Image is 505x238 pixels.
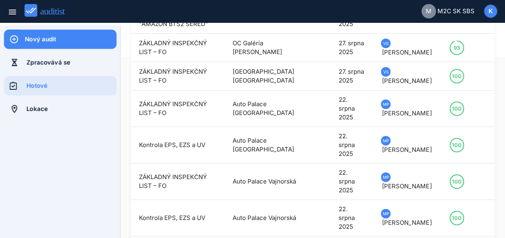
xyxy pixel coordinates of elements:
[131,163,225,200] td: ZÁKLADNÝ INSPEKČNÝ LIST – FO
[452,139,462,151] div: 100
[27,81,117,90] div: Hotové
[452,175,462,188] div: 100
[382,77,431,85] span: [PERSON_NAME]
[131,200,225,236] td: Kontrola EPS, EZS a UV
[225,34,315,62] td: OC Galéria [PERSON_NAME]
[25,4,72,17] img: auditist_logo_new.svg
[8,7,17,17] i: menu
[454,41,460,54] div: 93
[131,127,225,163] td: Kontrola EPS, EZS a UV
[331,62,373,91] td: 27. srpna 2025
[383,100,389,109] span: MP
[383,136,389,145] span: MP
[382,109,431,117] span: [PERSON_NAME]
[4,76,117,95] a: Hotové
[438,7,474,16] span: M2C SK SBS
[383,39,388,48] span: VS
[4,99,117,119] a: Lokace
[131,91,225,127] td: ZÁKLADNÝ INSPEKČNÝ LIST – FO
[382,48,431,56] span: [PERSON_NAME]
[225,91,315,127] td: Auto Palace [GEOGRAPHIC_DATA]
[452,70,462,83] div: 100
[452,102,462,115] div: 100
[225,163,315,200] td: Auto Palace Vajnorská
[489,7,493,16] span: K
[4,53,117,72] a: Zpracovává se
[382,182,431,190] span: [PERSON_NAME]
[483,4,498,18] button: K
[27,58,117,67] div: Zpracovává se
[27,105,117,113] div: Lokace
[383,173,389,182] span: MP
[225,200,315,236] td: Auto Palace Vajnorská
[131,34,225,62] td: ZÁKLADNÝ INSPEKČNÝ LIST – FO
[331,34,373,62] td: 27. srpna 2025
[382,146,431,153] span: [PERSON_NAME]
[225,127,315,163] td: Auto Palace [GEOGRAPHIC_DATA]
[383,67,388,76] span: VS
[331,200,373,236] td: 22. srpna 2025
[25,35,117,44] div: Nový audit
[331,163,373,200] td: 22. srpna 2025
[331,91,373,127] td: 22. srpna 2025
[452,212,462,224] div: 100
[382,219,431,226] span: [PERSON_NAME]
[131,62,225,91] td: ZÁKLADNÝ INSPEKČNÝ LIST – FO
[331,127,373,163] td: 22. srpna 2025
[225,62,315,91] td: [GEOGRAPHIC_DATA] [GEOGRAPHIC_DATA]
[426,7,431,16] span: M
[383,209,389,218] span: MP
